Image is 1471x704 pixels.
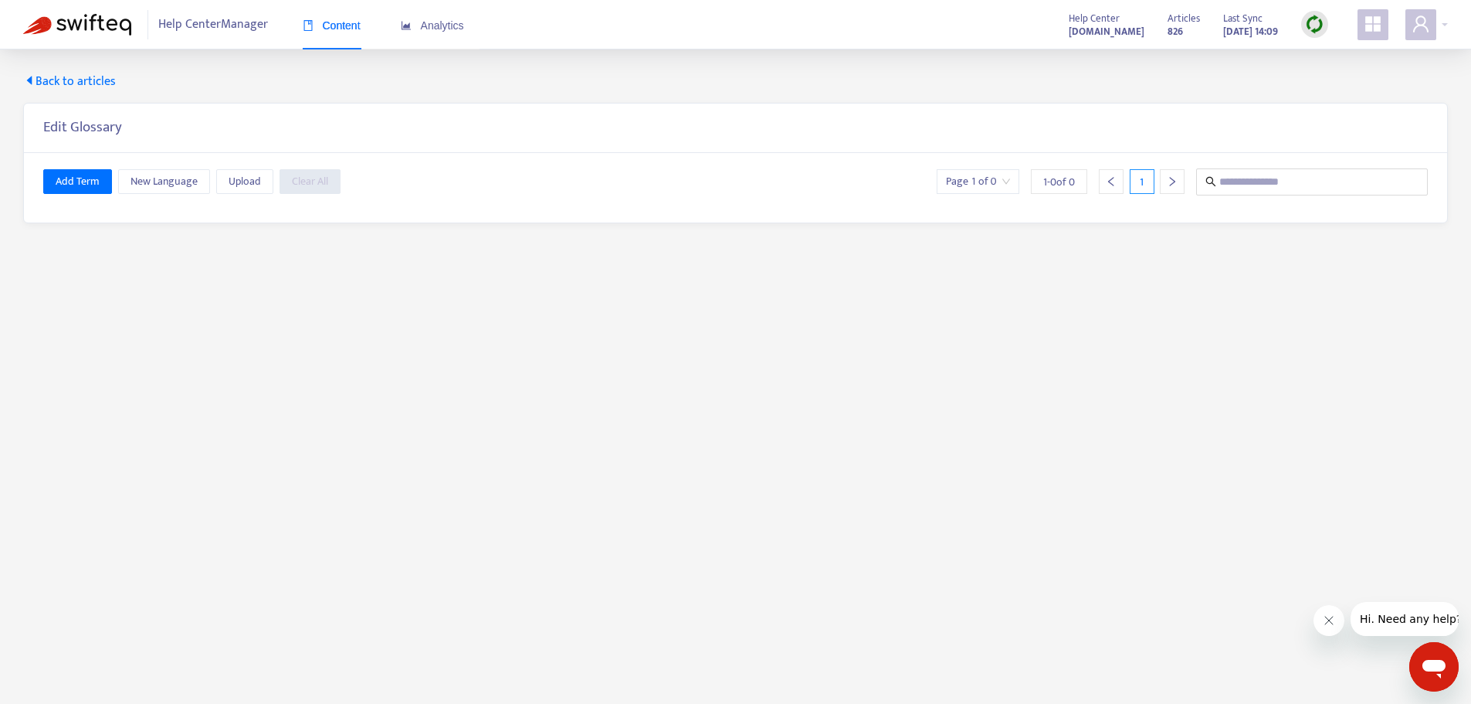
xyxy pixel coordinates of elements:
span: Back to articles [23,73,116,91]
span: Hi. Need any help? [9,11,111,23]
span: Analytics [401,19,464,32]
span: New Language [130,173,198,190]
iframe: Close message [1313,605,1344,636]
span: book [303,20,314,31]
span: left [1106,176,1117,187]
iframe: Button to launch messaging window [1409,642,1459,692]
strong: 826 [1168,23,1183,40]
iframe: Message from company [1351,602,1459,636]
span: Help Center [1069,10,1120,27]
span: Upload [229,173,261,190]
button: Upload [216,169,273,194]
img: Swifteq [23,14,131,36]
span: right [1167,176,1178,187]
span: search [1205,176,1216,187]
button: New Language [118,169,210,194]
button: Clear All [280,169,341,194]
span: Help Center Manager [158,10,268,39]
span: Content [303,19,361,32]
span: Articles [1168,10,1200,27]
a: [DOMAIN_NAME] [1069,22,1144,40]
span: Add Term [56,173,100,190]
h5: Edit Glossary [43,119,122,137]
img: sync.dc5367851b00ba804db3.png [1305,15,1324,34]
span: area-chart [401,20,412,31]
strong: [DATE] 14:09 [1223,23,1278,40]
strong: [DOMAIN_NAME] [1069,23,1144,40]
span: appstore [1364,15,1382,33]
div: 1 [1130,169,1154,194]
span: user [1412,15,1430,33]
span: Last Sync [1223,10,1263,27]
button: Add Term [43,169,112,194]
span: 1 - 0 of 0 [1043,174,1075,190]
span: caret-left [23,74,36,87]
